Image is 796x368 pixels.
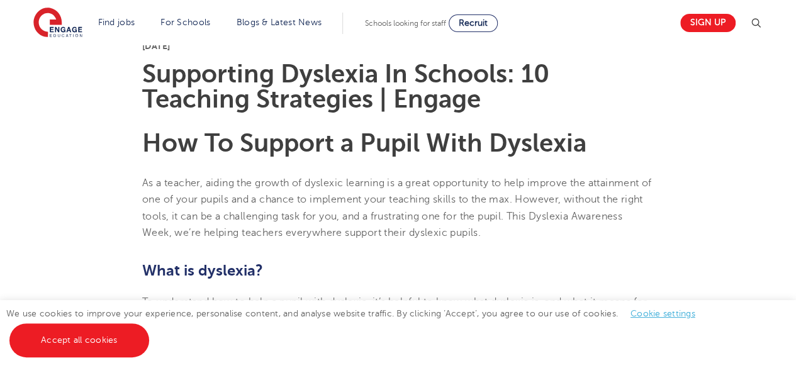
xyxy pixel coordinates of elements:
a: Sign up [680,14,736,32]
span: Recruit [459,18,488,28]
b: What is dyslexia? [142,262,263,279]
a: Blogs & Latest News [237,18,322,27]
span: Schools looking for staff [365,19,446,28]
h1: Supporting Dyslexia In Schools: 10 Teaching Strategies | Engage [142,62,654,112]
p: [DATE] [142,42,654,50]
b: How To Support a Pupil With Dyslexia [142,129,586,157]
span: We use cookies to improve your experience, personalise content, and analyse website traffic. By c... [6,309,708,345]
span: To understand how to help a pupil with dyslexia, it’s helpful to know what dyslexia is, and what ... [142,296,653,341]
a: Cookie settings [631,309,695,318]
a: Find jobs [98,18,135,27]
span: As a teacher, aiding the growth of dyslexic learning is a great opportunity to help improve the a... [142,177,652,238]
a: For Schools [160,18,210,27]
img: Engage Education [33,8,82,39]
a: Recruit [449,14,498,32]
a: Accept all cookies [9,323,149,357]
